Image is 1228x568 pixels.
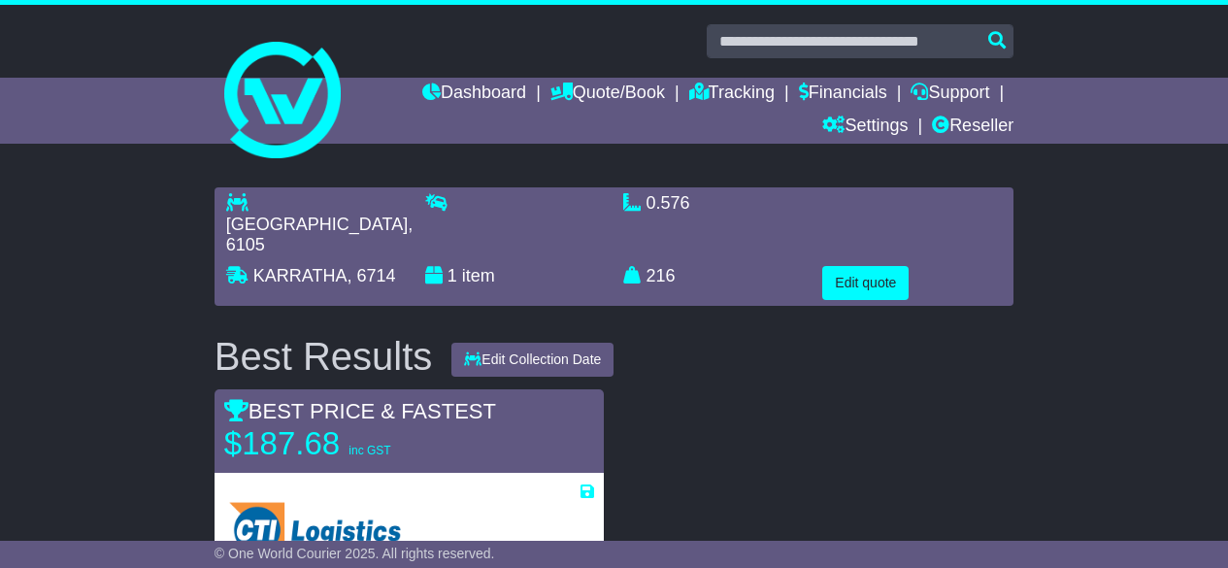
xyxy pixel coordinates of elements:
[224,424,467,463] p: $187.68
[647,193,690,213] span: 0.576
[451,343,614,377] button: Edit Collection Date
[911,78,989,111] a: Support
[550,78,665,111] a: Quote/Book
[226,215,408,234] span: [GEOGRAPHIC_DATA]
[224,501,422,563] img: CTI Logistics Regional Freight: Kilo Rate
[822,266,909,300] button: Edit quote
[348,444,390,457] span: inc GST
[822,111,908,144] a: Settings
[224,399,496,423] span: BEST PRICE & FASTEST
[348,266,396,285] span: , 6714
[422,78,526,111] a: Dashboard
[462,266,495,285] span: item
[932,111,1013,144] a: Reseller
[647,266,676,285] span: 216
[205,335,443,378] div: Best Results
[253,266,348,285] span: KARRATHA
[689,78,775,111] a: Tracking
[215,546,495,561] span: © One World Courier 2025. All rights reserved.
[448,266,457,285] span: 1
[226,215,413,255] span: , 6105
[799,78,887,111] a: Financials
